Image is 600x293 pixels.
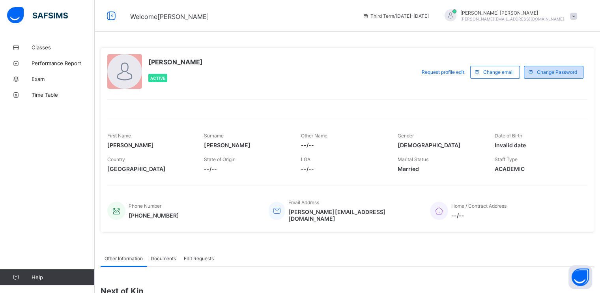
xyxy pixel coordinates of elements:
span: LGA [301,156,310,162]
span: [DEMOGRAPHIC_DATA] [398,142,482,148]
span: Other Name [301,133,327,139]
span: --/-- [301,165,386,172]
span: Marital Status [398,156,428,162]
span: First Name [107,133,131,139]
span: Date of Birth [495,133,522,139]
span: Surname [204,133,224,139]
span: State of Origin [204,156,236,162]
span: Documents [151,255,176,261]
span: Request profile edit [422,69,464,75]
span: Other Information [105,255,143,261]
span: Active [150,76,165,81]
span: Performance Report [32,60,95,66]
span: Change Password [537,69,577,75]
button: Open asap [568,265,592,289]
span: [PERSON_NAME] [148,58,203,66]
span: Phone Number [129,203,161,209]
span: --/-- [451,212,507,219]
span: --/-- [301,142,386,148]
span: session/term information [363,13,429,19]
span: Staff Type [495,156,518,162]
div: Hafiz IbrahimAli [437,9,581,23]
span: [PHONE_NUMBER] [129,212,179,219]
span: Country [107,156,125,162]
span: Exam [32,76,95,82]
span: ACADEMIC [495,165,579,172]
span: Invalid date [495,142,579,148]
span: [PERSON_NAME][EMAIL_ADDRESS][DOMAIN_NAME] [288,208,418,222]
span: [PERSON_NAME][EMAIL_ADDRESS][DOMAIN_NAME] [460,17,564,21]
span: Email Address [288,199,319,205]
span: Married [398,165,482,172]
span: Welcome [PERSON_NAME] [130,13,209,21]
span: [PERSON_NAME] [204,142,289,148]
span: Help [32,274,94,280]
span: [PERSON_NAME] [PERSON_NAME] [460,10,564,16]
span: Gender [398,133,414,139]
img: safsims [7,7,68,24]
span: Home / Contract Address [451,203,507,209]
span: [GEOGRAPHIC_DATA] [107,165,192,172]
span: Time Table [32,92,95,98]
span: Change email [483,69,514,75]
span: Edit Requests [184,255,214,261]
span: --/-- [204,165,289,172]
span: [PERSON_NAME] [107,142,192,148]
span: Classes [32,44,95,51]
